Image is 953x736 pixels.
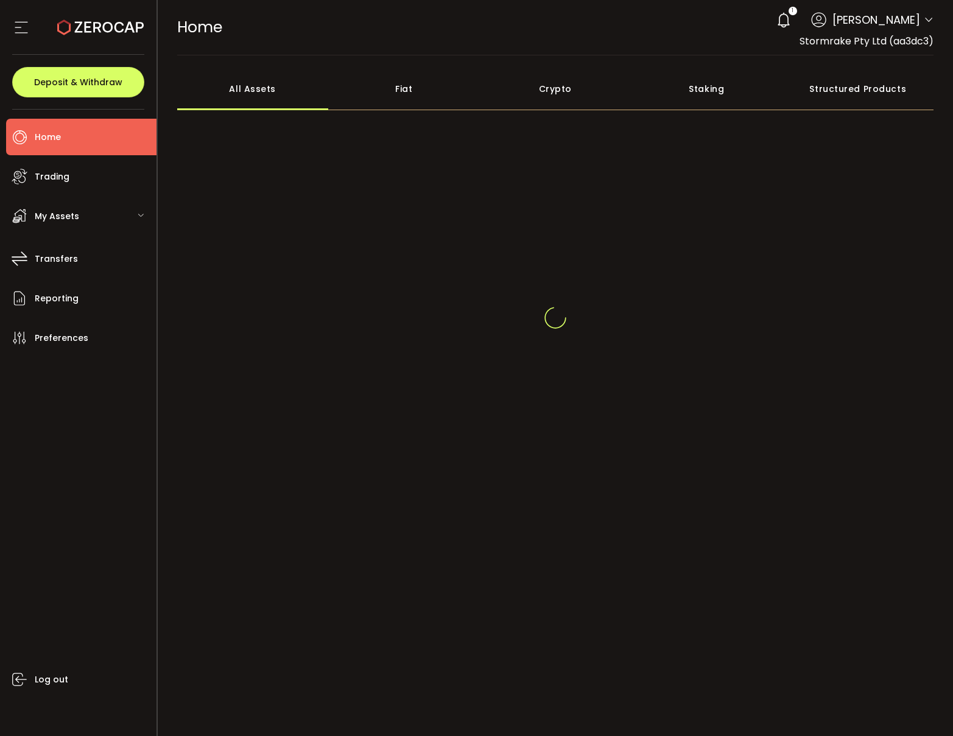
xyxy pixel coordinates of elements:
div: All Assets [177,68,329,110]
span: Transfers [35,250,78,268]
span: [PERSON_NAME] [832,12,920,28]
span: 1 [792,7,793,15]
span: My Assets [35,208,79,225]
div: Staking [631,68,782,110]
span: Stormrake Pty Ltd (aa3dc3) [800,34,934,48]
span: Home [177,16,222,38]
span: Trading [35,168,69,186]
div: Fiat [328,68,480,110]
div: Structured Products [782,68,934,110]
span: Preferences [35,329,88,347]
span: Home [35,128,61,146]
span: Log out [35,671,68,689]
button: Deposit & Withdraw [12,67,144,97]
span: Deposit & Withdraw [34,78,122,86]
span: Reporting [35,290,79,307]
div: Crypto [480,68,631,110]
